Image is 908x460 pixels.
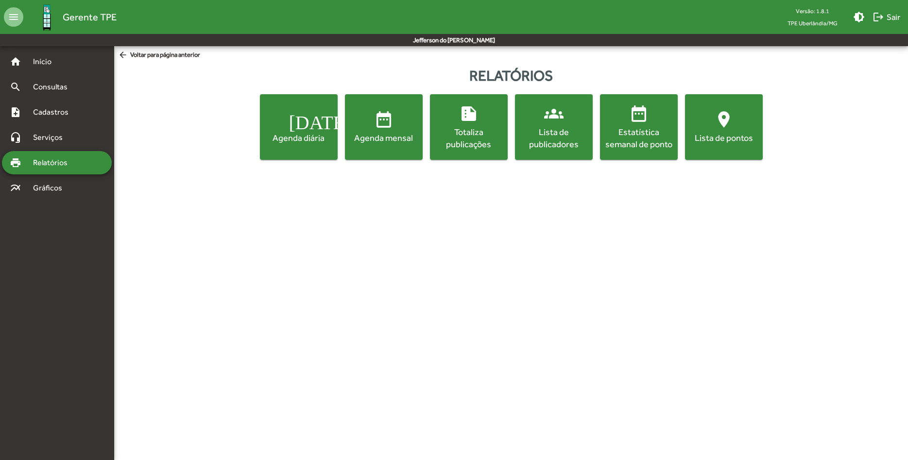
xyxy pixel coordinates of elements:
[517,126,591,150] div: Lista de publicadores
[10,106,21,118] mat-icon: note_add
[27,132,76,143] span: Serviços
[853,11,865,23] mat-icon: brightness_medium
[714,110,734,129] mat-icon: location_on
[629,104,649,123] mat-icon: date_range
[289,110,308,129] mat-icon: [DATE]
[459,104,479,123] mat-icon: summarize
[4,7,23,27] mat-icon: menu
[27,81,80,93] span: Consultas
[430,94,508,160] button: Totaliza publicações
[23,1,117,33] a: Gerente TPE
[374,110,394,129] mat-icon: date_range
[873,8,900,26] span: Sair
[687,132,761,144] div: Lista de pontos
[10,157,21,169] mat-icon: print
[544,104,564,123] mat-icon: groups
[685,94,763,160] button: Lista de pontos
[10,132,21,143] mat-icon: headset_mic
[27,56,66,68] span: Início
[27,106,81,118] span: Cadastros
[31,1,63,33] img: Logo
[27,157,80,169] span: Relatórios
[118,50,130,61] mat-icon: arrow_back
[345,94,423,160] button: Agenda mensal
[10,56,21,68] mat-icon: home
[432,126,506,150] div: Totaliza publicações
[873,11,884,23] mat-icon: logout
[869,8,904,26] button: Sair
[10,81,21,93] mat-icon: search
[602,126,676,150] div: Estatística semanal de ponto
[262,132,336,144] div: Agenda diária
[780,5,845,17] div: Versão: 1.8.1
[515,94,593,160] button: Lista de publicadores
[114,65,908,86] div: Relatórios
[260,94,338,160] button: Agenda diária
[63,9,117,25] span: Gerente TPE
[780,17,845,29] span: TPE Uberlândia/MG
[347,132,421,144] div: Agenda mensal
[118,50,200,61] span: Voltar para página anterior
[600,94,678,160] button: Estatística semanal de ponto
